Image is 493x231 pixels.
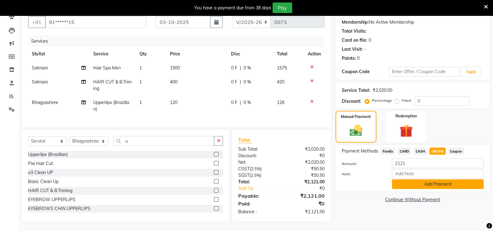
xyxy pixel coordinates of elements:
[28,169,53,176] div: o3 Clean UP
[251,166,260,171] span: 2.5%
[373,87,392,94] div: ₹2,020.00
[240,65,241,71] span: |
[233,159,281,166] div: Net:
[240,79,241,85] span: |
[392,169,484,179] input: Add Note
[28,196,75,203] div: EYEBROW UPPERLIPS
[281,159,329,166] div: ₹2,020.00
[170,100,177,105] span: 120
[389,67,460,77] input: Enter Offer / Coupon Code
[227,47,273,61] th: Disc
[281,200,329,207] div: ₹0
[233,179,281,185] div: Total:
[113,136,214,146] input: Search or Scan
[281,179,329,185] div: ₹2,121.00
[240,99,241,106] span: |
[281,146,329,153] div: ₹2,020.00
[231,79,237,85] span: 0 F
[238,172,249,178] span: SGST
[45,16,146,28] input: Search by Name/Mobile/Email/Code
[139,100,142,105] span: 1
[194,5,271,11] div: You have a payment due from 38 days
[170,65,180,71] span: 1500
[392,158,484,168] input: Amount
[28,151,68,158] div: Upperlips (Brazilian)
[337,161,388,167] label: Amount:
[413,148,427,155] span: CASH
[429,148,446,155] span: ONLINE
[244,99,251,106] span: 0 %
[357,55,360,62] div: 0
[398,148,411,155] span: CARD
[304,47,325,61] th: Action
[244,65,251,71] span: 0 %
[93,65,121,71] span: Hair Spa Men
[273,2,292,13] button: Pay
[233,146,281,153] div: Sub Total:
[392,179,484,189] button: Add Payment
[89,47,136,61] th: Service
[233,166,281,172] div: ( )
[233,185,289,192] a: Add Tip
[28,178,59,185] div: Basic Clean Up
[342,87,370,94] div: Service Total:
[342,55,356,62] div: Points:
[342,46,363,53] div: Last Visit:
[233,209,281,215] div: Balance :
[28,187,72,194] div: HAIR CUT & B.Triming
[244,79,251,85] span: 0 %
[342,148,378,154] span: Payment Methods
[342,28,366,35] div: Total Visits:
[233,172,281,179] div: ( )
[369,37,371,44] div: 0
[342,98,361,105] div: Discount:
[170,79,177,85] span: 400
[395,113,417,119] label: Redemption
[28,205,90,212] div: EYEBROWS CHIN UPPERLIPS
[233,192,281,200] div: Payable:
[29,35,329,47] div: Services
[93,79,132,91] span: HAIR CUT & B.Triming
[448,148,464,155] span: Coupon
[32,100,58,105] span: Bhagyashree
[281,166,329,172] div: ₹50.50
[233,200,281,207] div: Paid:
[281,153,329,159] div: ₹0
[277,65,287,71] span: 1575
[32,79,48,85] span: Salmani
[93,100,129,112] span: Upperlips (Brazilian)
[250,173,260,178] span: 2.5%
[277,100,284,105] span: 126
[462,67,480,77] button: Apply
[337,171,388,177] label: Note:
[402,98,411,103] label: Fixed
[341,114,371,120] label: Manual Payment
[136,47,166,61] th: Qty
[337,196,489,203] a: Continue Without Payment
[342,19,369,26] div: Membership:
[342,68,389,75] div: Coupon Code
[28,16,46,28] button: +91
[364,46,366,53] div: -
[342,37,367,44] div: Card on file:
[139,65,142,71] span: 1
[289,185,329,192] div: ₹0
[395,123,417,139] img: _gift.svg
[381,148,395,155] span: Family
[166,47,227,61] th: Price
[281,192,329,200] div: ₹2,121.00
[281,172,329,179] div: ₹50.50
[139,79,142,85] span: 1
[281,209,329,215] div: ₹2,121.00
[238,166,249,172] span: CGST
[346,123,366,138] img: _cash.svg
[233,153,281,159] div: Discount:
[28,47,89,61] th: Stylist
[372,98,392,103] label: Percentage
[238,137,252,143] span: Total
[277,79,284,85] span: 420
[231,65,237,71] span: 0 F
[273,47,304,61] th: Total
[342,19,484,26] div: No Active Membership
[32,65,48,71] span: Salmani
